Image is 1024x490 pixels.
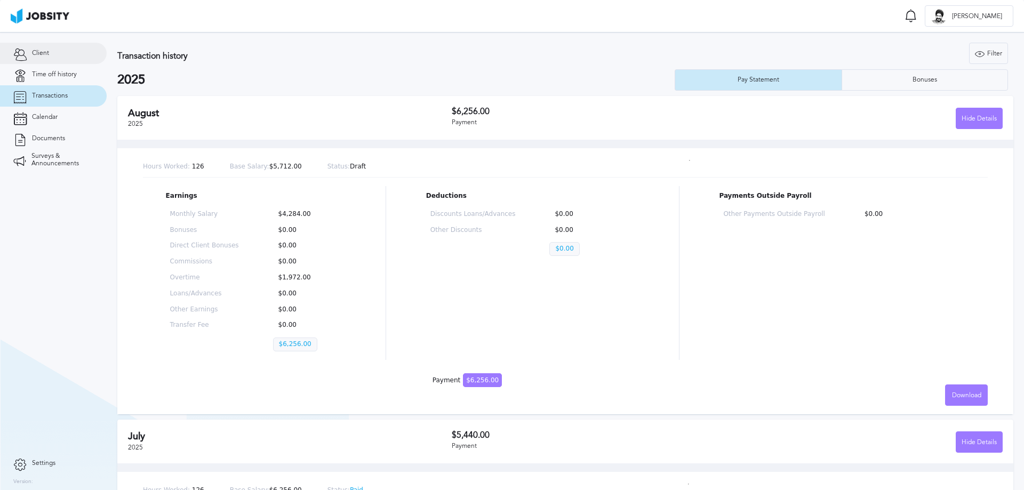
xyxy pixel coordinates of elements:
p: Other Discounts [430,227,516,234]
h2: July [128,431,452,442]
span: Time off history [32,71,77,78]
p: 126 [143,163,204,171]
p: $0.00 [273,258,342,266]
button: Hide Details [956,108,1003,129]
p: Other Payments Outside Payroll [723,211,825,218]
span: Hours Worked: [143,163,190,170]
span: Settings [32,460,55,467]
div: Payment [452,119,727,126]
button: Hide Details [956,431,1003,453]
span: Documents [32,135,65,142]
p: $5,712.00 [230,163,302,171]
h2: 2025 [117,73,675,87]
p: Payments Outside Payroll [719,192,965,200]
div: Bonuses [907,76,942,84]
p: $0.00 [273,322,342,329]
p: Draft [327,163,366,171]
p: $0.00 [273,227,342,234]
p: $4,284.00 [273,211,342,218]
p: $0.00 [273,242,342,250]
span: $6,256.00 [463,373,502,387]
span: 2025 [128,120,143,127]
div: Pay Statement [732,76,785,84]
p: Bonuses [170,227,239,234]
span: 2025 [128,444,143,451]
p: $0.00 [273,290,342,298]
button: G[PERSON_NAME] [925,5,1013,27]
span: [PERSON_NAME] [947,13,1007,20]
h3: Transaction history [117,51,605,61]
p: $6,256.00 [273,338,317,351]
p: Monthly Salary [170,211,239,218]
p: Direct Client Bonuses [170,242,239,250]
span: Transactions [32,92,68,100]
button: Filter [969,43,1008,64]
h3: $6,256.00 [452,107,727,116]
button: Pay Statement [675,69,842,91]
div: Hide Details [956,108,1002,130]
p: Overtime [170,274,239,282]
p: Commissions [170,258,239,266]
p: Loans/Advances [170,290,239,298]
div: Payment [452,443,727,450]
p: $0.00 [549,211,635,218]
div: G [931,9,947,25]
button: Download [945,384,988,406]
p: Other Earnings [170,306,239,314]
p: Earnings [166,192,346,200]
div: Hide Details [956,432,1002,453]
h2: August [128,108,452,119]
span: Client [32,50,49,57]
p: Deductions [426,192,639,200]
p: $0.00 [273,306,342,314]
div: Payment [433,377,502,384]
span: Calendar [32,114,58,121]
p: Discounts Loans/Advances [430,211,516,218]
span: Base Salary: [230,163,269,170]
p: Transfer Fee [170,322,239,329]
p: $1,972.00 [273,274,342,282]
p: $0.00 [549,242,579,256]
button: Bonuses [842,69,1009,91]
span: Status: [327,163,350,170]
img: ab4bad089aa723f57921c736e9817d99.png [11,9,69,23]
p: $0.00 [859,211,961,218]
label: Version: [13,479,33,485]
span: Download [952,392,981,399]
div: Filter [970,43,1007,65]
h3: $5,440.00 [452,430,727,440]
span: Surveys & Announcements [31,152,93,167]
p: $0.00 [549,227,635,234]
